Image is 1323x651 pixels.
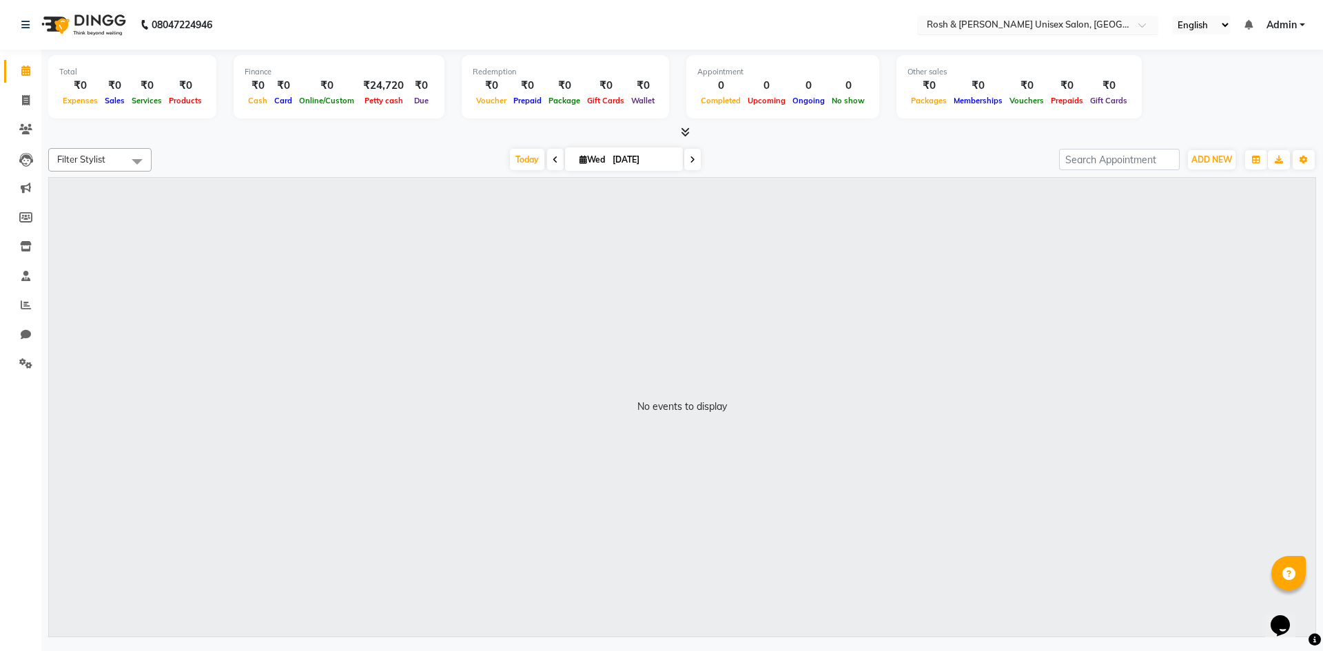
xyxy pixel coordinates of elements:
span: Completed [697,96,744,105]
div: ₹0 [296,78,358,94]
div: ₹0 [59,78,101,94]
div: ₹0 [409,78,433,94]
div: ₹0 [584,78,628,94]
span: Sales [101,96,128,105]
span: Today [510,149,544,170]
span: Services [128,96,165,105]
span: Wallet [628,96,658,105]
div: 0 [744,78,789,94]
b: 08047224946 [152,6,212,44]
div: Other sales [907,66,1131,78]
span: Products [165,96,205,105]
div: 0 [697,78,744,94]
div: ₹0 [1087,78,1131,94]
div: 0 [789,78,828,94]
div: No events to display [637,400,727,414]
div: ₹0 [907,78,950,94]
img: logo [35,6,130,44]
span: Online/Custom [296,96,358,105]
span: Voucher [473,96,510,105]
span: Due [411,96,432,105]
span: Card [271,96,296,105]
span: Ongoing [789,96,828,105]
div: ₹0 [1006,78,1047,94]
div: Redemption [473,66,658,78]
span: Filter Stylist [57,154,105,165]
div: ₹0 [271,78,296,94]
div: ₹0 [245,78,271,94]
span: Expenses [59,96,101,105]
div: 0 [828,78,868,94]
span: No show [828,96,868,105]
span: Vouchers [1006,96,1047,105]
div: ₹0 [165,78,205,94]
span: Packages [907,96,950,105]
span: Cash [245,96,271,105]
div: Appointment [697,66,868,78]
div: ₹0 [545,78,584,94]
button: ADD NEW [1188,150,1235,169]
span: Prepaids [1047,96,1087,105]
span: Admin [1266,18,1297,32]
div: Finance [245,66,433,78]
div: ₹0 [128,78,165,94]
iframe: chat widget [1265,596,1309,637]
span: Upcoming [744,96,789,105]
span: Memberships [950,96,1006,105]
div: ₹24,720 [358,78,409,94]
span: Wed [576,154,608,165]
div: ₹0 [473,78,510,94]
div: ₹0 [101,78,128,94]
span: Petty cash [361,96,407,105]
input: 2025-09-03 [608,149,677,170]
div: ₹0 [510,78,545,94]
span: Gift Cards [584,96,628,105]
input: Search Appointment [1059,149,1180,170]
div: ₹0 [1047,78,1087,94]
div: ₹0 [628,78,658,94]
span: Gift Cards [1087,96,1131,105]
span: Prepaid [510,96,545,105]
div: ₹0 [950,78,1006,94]
span: Package [545,96,584,105]
span: ADD NEW [1191,154,1232,165]
div: Total [59,66,205,78]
